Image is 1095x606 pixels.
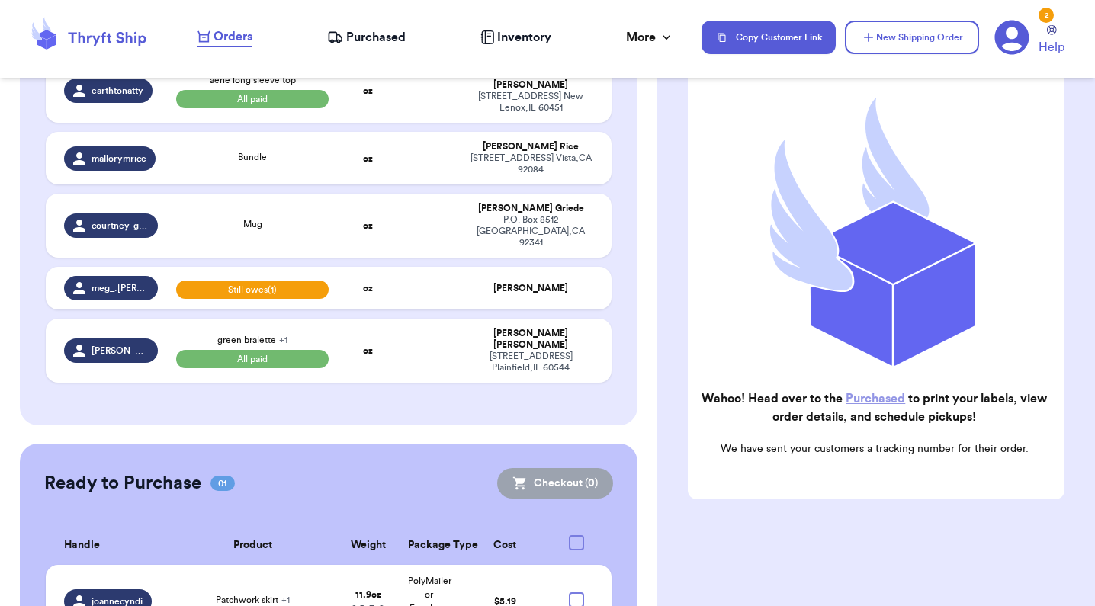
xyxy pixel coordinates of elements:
[700,390,1049,426] h2: Wahoo! Head over to the to print your labels, view order details, and schedule pickups!
[468,152,592,175] div: [STREET_ADDRESS] Vista , CA 92084
[363,221,373,230] strong: oz
[214,27,252,46] span: Orders
[176,350,328,368] span: All paid
[355,590,381,599] strong: 11.9 oz
[845,21,979,54] button: New Shipping Order
[480,28,551,46] a: Inventory
[1039,38,1064,56] span: Help
[497,28,551,46] span: Inventory
[459,526,551,565] th: Cost
[281,595,290,604] span: + 1
[92,345,149,357] span: [PERSON_NAME]
[468,68,592,91] div: [PERSON_NAME] [PERSON_NAME]
[92,152,146,165] span: mallorymrice
[1039,25,1064,56] a: Help
[363,346,373,355] strong: oz
[468,214,592,248] div: P.O. Box 8512 [GEOGRAPHIC_DATA] , CA 92341
[846,393,905,405] a: Purchased
[64,537,100,553] span: Handle
[176,281,328,299] span: Still owes (1)
[346,28,406,46] span: Purchased
[702,21,836,54] button: Copy Customer Link
[216,595,290,604] span: Patchwork skirt
[210,75,296,85] span: aerie long sleeve top
[468,141,592,152] div: [PERSON_NAME] Rice
[497,468,613,499] button: Checkout (0)
[994,20,1029,55] a: 2
[468,283,592,294] div: [PERSON_NAME]
[626,28,674,46] div: More
[468,91,592,114] div: [STREET_ADDRESS] New Lenox , IL 60451
[327,28,406,46] a: Purchased
[338,526,399,565] th: Weight
[468,328,592,351] div: [PERSON_NAME] [PERSON_NAME]
[92,220,149,232] span: courtney_griede24
[176,90,328,108] span: All paid
[363,284,373,293] strong: oz
[468,203,592,214] div: [PERSON_NAME] Griede
[468,351,592,374] div: [STREET_ADDRESS] Plainfield , IL 60544
[700,441,1049,457] p: We have sent your customers a tracking number for their order.
[399,526,460,565] th: Package Type
[44,471,201,495] h2: Ready to Purchase
[363,154,373,163] strong: oz
[363,86,373,95] strong: oz
[1039,8,1054,23] div: 2
[92,85,143,97] span: earthtonatty
[243,220,262,229] span: Mug
[197,27,252,47] a: Orders
[167,526,337,565] th: Product
[210,476,235,491] span: 01
[217,335,287,345] span: green bralette
[238,152,267,162] span: Bundle
[92,282,149,294] span: meg_.[PERSON_NAME]
[494,597,516,606] span: $ 5.19
[279,335,287,345] span: + 1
